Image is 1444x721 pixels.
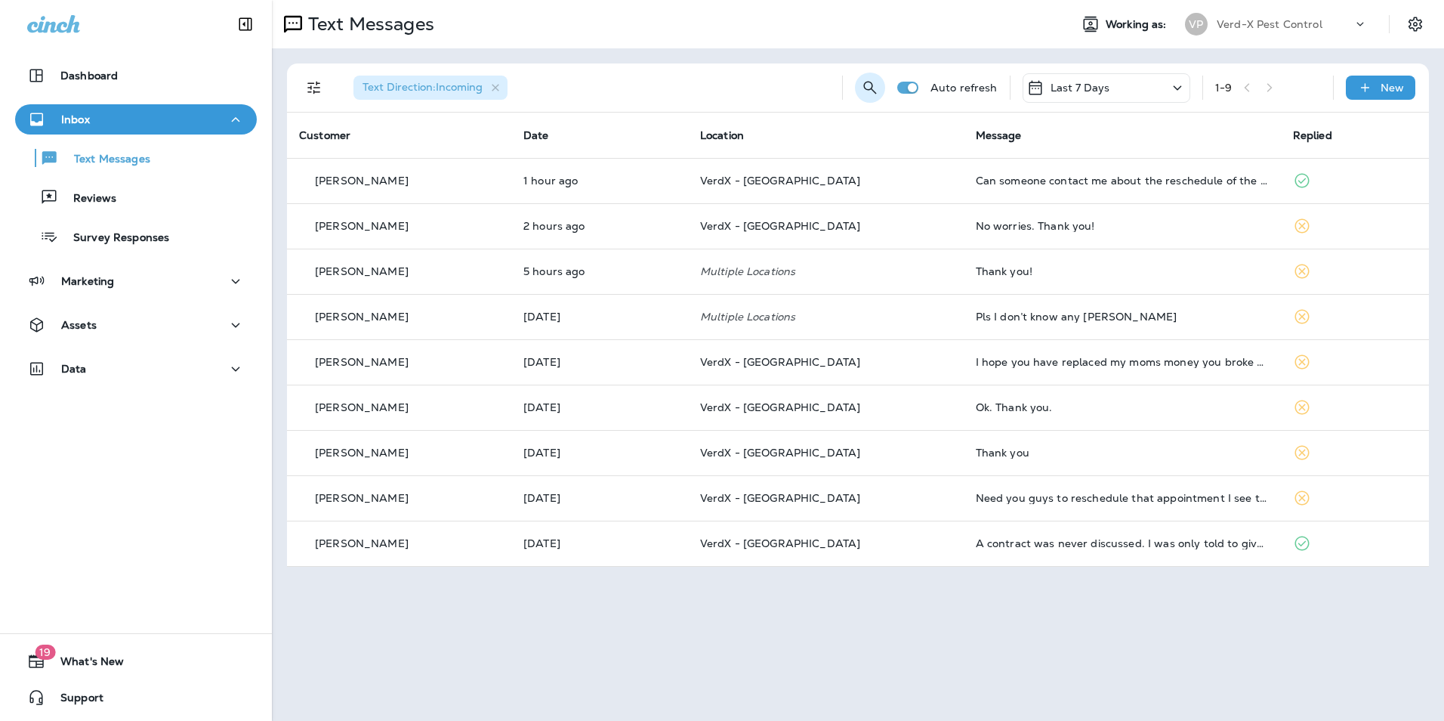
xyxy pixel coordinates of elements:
span: Customer [299,128,350,142]
p: New [1381,82,1404,94]
span: VerdX - [GEOGRAPHIC_DATA] [700,174,861,187]
p: Last 7 Days [1051,82,1110,94]
div: Can someone contact me about the reschedule of the mosquito treatment. I need it done before this... [976,175,1269,187]
div: 1 - 9 [1215,82,1232,94]
span: VerdX - [GEOGRAPHIC_DATA] [700,219,861,233]
span: 19 [35,645,55,660]
span: VerdX - [GEOGRAPHIC_DATA] [700,355,861,369]
p: [PERSON_NAME] [315,265,409,277]
button: Text Messages [15,142,257,174]
p: Assets [61,319,97,331]
span: VerdX - [GEOGRAPHIC_DATA] [700,537,861,550]
span: Replied [1293,128,1332,142]
button: Dashboard [15,60,257,91]
div: No worries. Thank you! [976,220,1269,232]
button: Inbox [15,104,257,135]
p: [PERSON_NAME] [315,401,409,413]
div: VP [1185,13,1208,36]
p: Multiple Locations [700,311,952,323]
p: Dashboard [60,70,118,82]
span: VerdX - [GEOGRAPHIC_DATA] [700,446,861,460]
p: Multiple Locations [700,265,952,277]
span: VerdX - [GEOGRAPHIC_DATA] [700,401,861,414]
p: Survey Responses [58,231,169,246]
div: I hope you have replaced my moms money you broke our agreement no services were rendered [976,356,1269,368]
p: Sep 12, 2025 08:19 AM [523,447,676,459]
button: Data [15,354,257,384]
div: Thank you [976,447,1269,459]
div: Text Direction:Incoming [353,76,508,100]
div: Thank you! [976,265,1269,277]
p: [PERSON_NAME] [315,537,409,549]
p: Sep 16, 2025 10:18 AM [523,265,676,277]
div: Ok. Thank you. [976,401,1269,413]
button: Filters [299,73,329,103]
button: Marketing [15,266,257,296]
p: Text Messages [302,13,434,36]
p: Sep 12, 2025 09:40 AM [523,401,676,413]
p: [PERSON_NAME] [315,356,409,368]
p: [PERSON_NAME] [315,447,409,459]
p: Data [61,363,87,375]
div: Pls I don’t know any Garrett [976,311,1269,323]
p: [PERSON_NAME] [315,175,409,187]
button: Settings [1402,11,1429,38]
button: Assets [15,310,257,340]
p: Sep 16, 2025 01:02 PM [523,220,676,232]
button: Search Messages [855,73,885,103]
p: Inbox [61,113,90,125]
p: Auto refresh [930,82,998,94]
p: Verd-X Pest Control [1217,18,1322,30]
span: Message [976,128,1022,142]
span: Working as: [1106,18,1170,31]
p: Sep 9, 2025 08:29 AM [523,537,676,549]
p: Text Messages [59,153,150,167]
button: Reviews [15,181,257,213]
span: Support [45,692,103,710]
span: Text Direction : Incoming [363,80,483,94]
button: 19What's New [15,646,257,676]
p: [PERSON_NAME] [315,220,409,232]
p: Marketing [61,275,114,287]
button: Survey Responses [15,221,257,252]
span: VerdX - [GEOGRAPHIC_DATA] [700,491,861,505]
p: Sep 13, 2025 03:19 AM [523,356,676,368]
p: Sep 11, 2025 09:18 PM [523,492,676,504]
p: [PERSON_NAME] [315,492,409,504]
span: Location [700,128,744,142]
div: Need you guys to reschedule that appointment I see that your still trying to collect the payment [976,492,1269,504]
span: Date [523,128,549,142]
p: Reviews [58,192,116,206]
p: [PERSON_NAME] [315,311,409,323]
p: Sep 14, 2025 02:02 PM [523,311,676,323]
button: Support [15,682,257,713]
div: A contract was never discussed. I was only told to give you a chance before canceling because it ... [976,537,1269,549]
span: What's New [45,655,124,673]
p: Sep 16, 2025 02:29 PM [523,175,676,187]
button: Collapse Sidebar [224,9,267,39]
